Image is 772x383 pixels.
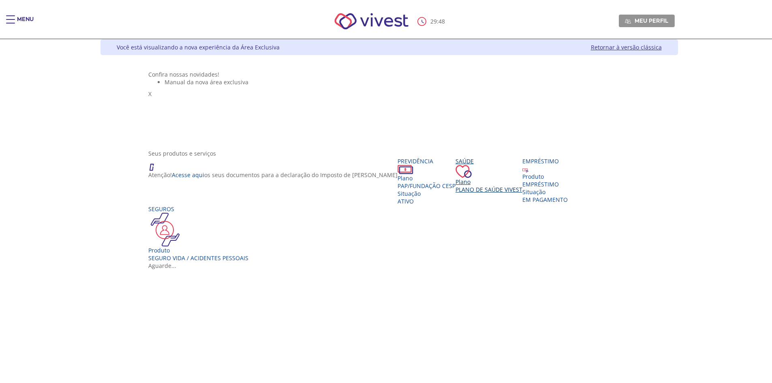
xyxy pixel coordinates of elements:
div: Seguros [148,205,248,213]
div: Produto [148,246,248,254]
div: Plano [456,178,522,186]
img: ico_atencao.png [148,157,162,171]
span: 48 [438,17,445,25]
div: Produto [522,173,568,180]
div: Plano [398,174,456,182]
span: Manual da nova área exclusiva [165,78,248,86]
span: X [148,90,152,98]
a: Saúde PlanoPlano de Saúde VIVEST [456,157,522,193]
img: ico_coracao.png [456,165,472,178]
img: Vivest [325,4,417,39]
div: Aguarde... [148,262,630,270]
div: Seus produtos e serviços [148,150,630,157]
img: ico_seguros.png [148,213,182,246]
div: Previdência [398,157,456,165]
div: : [417,17,447,26]
div: EMPRÉSTIMO [522,180,568,188]
img: ico_emprestimo.svg [522,167,528,173]
div: Situação [522,188,568,196]
div: Saúde [456,157,522,165]
span: 29 [430,17,437,25]
span: Ativo [398,197,414,205]
div: Menu [17,15,34,32]
p: Atenção! os seus documentos para a declaração do Imposto de [PERSON_NAME] [148,171,398,179]
a: Retornar à versão clássica [591,43,662,51]
a: Previdência PlanoPAP/Fundação CESP SituaçãoAtivo [398,157,456,205]
img: Meu perfil [625,18,631,24]
div: Situação [398,190,456,197]
span: Plano de Saúde VIVEST [456,186,522,193]
img: ico_dinheiro.png [398,165,413,174]
span: PAP/Fundação CESP [398,182,456,190]
span: EM PAGAMENTO [522,196,568,203]
section: <span lang="pt-BR" dir="ltr">Visualizador do Conteúdo da Web</span> 1 [148,71,630,141]
div: Confira nossas novidades! [148,71,630,78]
a: Seguros Produto Seguro Vida / Acidentes Pessoais [148,205,248,262]
div: Empréstimo [522,157,568,165]
a: Acesse aqui [172,171,204,179]
span: Meu perfil [635,17,668,24]
a: Empréstimo Produto EMPRÉSTIMO Situação EM PAGAMENTO [522,157,568,203]
div: Você está visualizando a nova experiência da Área Exclusiva [117,43,280,51]
div: Seguro Vida / Acidentes Pessoais [148,254,248,262]
a: Meu perfil [619,15,675,27]
section: <span lang="en" dir="ltr">ProdutosCard</span> [148,150,630,270]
